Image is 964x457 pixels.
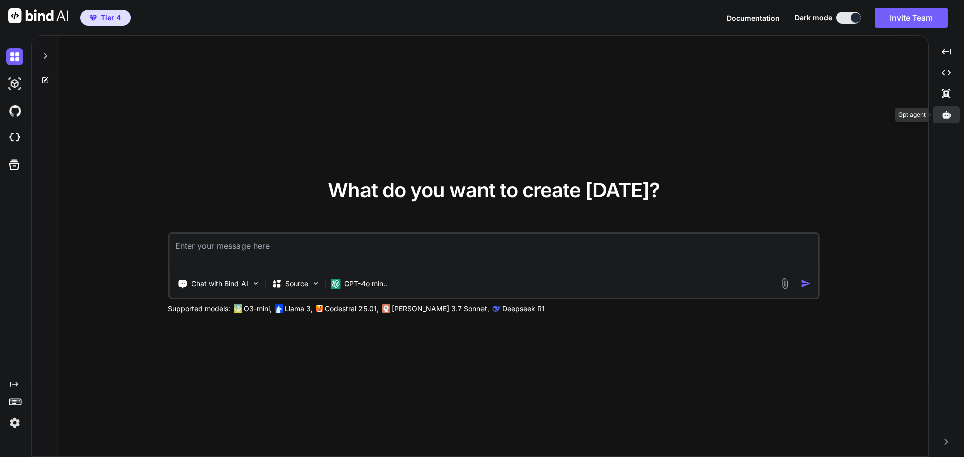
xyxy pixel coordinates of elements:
[6,48,23,65] img: darkChat
[328,178,660,202] span: What do you want to create [DATE]?
[6,102,23,119] img: githubDark
[795,13,832,23] span: Dark mode
[251,279,260,288] img: Pick Tools
[275,304,283,313] img: Llama2
[316,305,323,312] img: Mistral-AI
[492,304,500,313] img: claude
[801,278,811,289] img: icon
[191,279,248,289] p: Chat with Bind AI
[90,15,97,21] img: premium
[80,10,131,26] button: premiumTier 4
[8,8,68,23] img: Bind AI
[779,278,791,289] img: attachment
[285,279,308,289] p: Source
[330,279,340,289] img: GPT-4o mini
[392,303,489,314] p: [PERSON_NAME] 3.7 Sonnet,
[101,13,121,23] span: Tier 4
[875,8,948,28] button: Invite Team
[285,303,313,314] p: Llama 3,
[502,303,545,314] p: Deepseek R1
[727,13,780,23] button: Documentation
[344,279,387,289] p: GPT-4o min..
[244,303,272,314] p: O3-mini,
[6,414,23,431] img: settings
[168,303,230,314] p: Supported models:
[325,303,379,314] p: Codestral 25.01,
[233,304,242,313] img: GPT-4
[382,304,390,313] img: claude
[895,108,929,122] div: Gpt agent
[6,75,23,92] img: darkAi-studio
[727,14,780,22] span: Documentation
[311,279,320,288] img: Pick Models
[6,129,23,146] img: cloudideIcon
